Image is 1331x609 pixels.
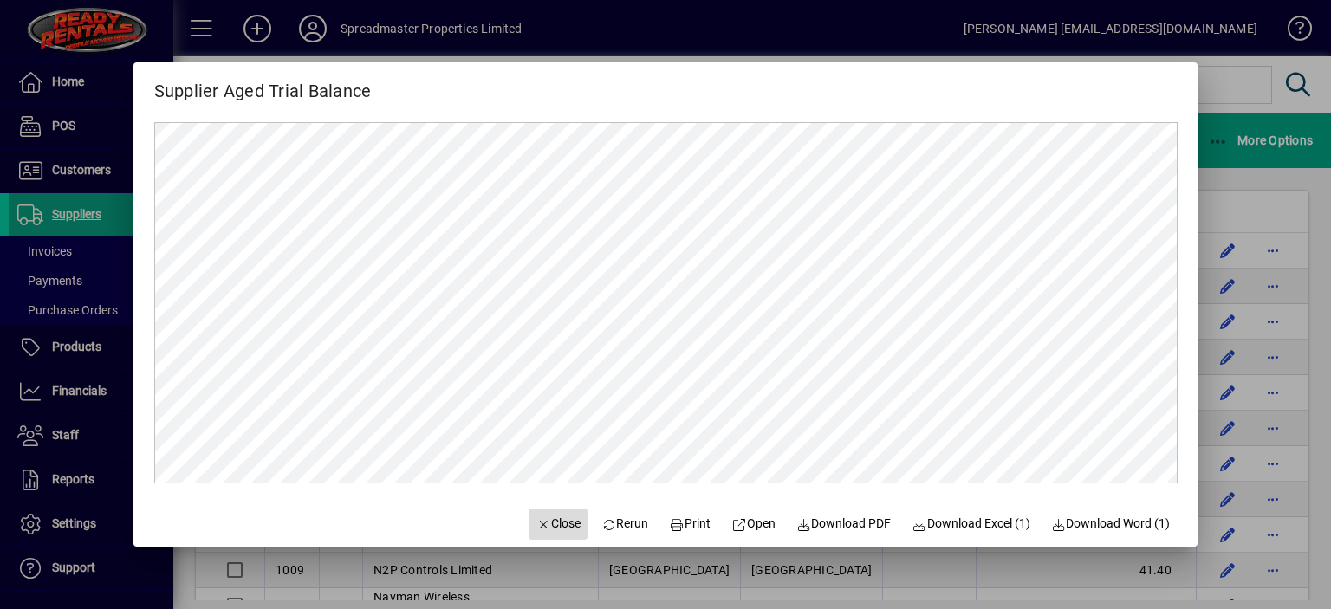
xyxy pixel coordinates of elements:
button: Close [529,509,588,540]
button: Download Excel (1) [905,509,1037,540]
span: Download Excel (1) [912,515,1030,533]
span: Close [536,515,581,533]
button: Print [662,509,717,540]
span: Download PDF [796,515,892,533]
span: Open [731,515,776,533]
a: Download PDF [789,509,899,540]
a: Open [724,509,782,540]
button: Download Word (1) [1044,509,1178,540]
h2: Supplier Aged Trial Balance [133,62,393,105]
span: Rerun [601,515,649,533]
span: Print [670,515,711,533]
span: Download Word (1) [1051,515,1171,533]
